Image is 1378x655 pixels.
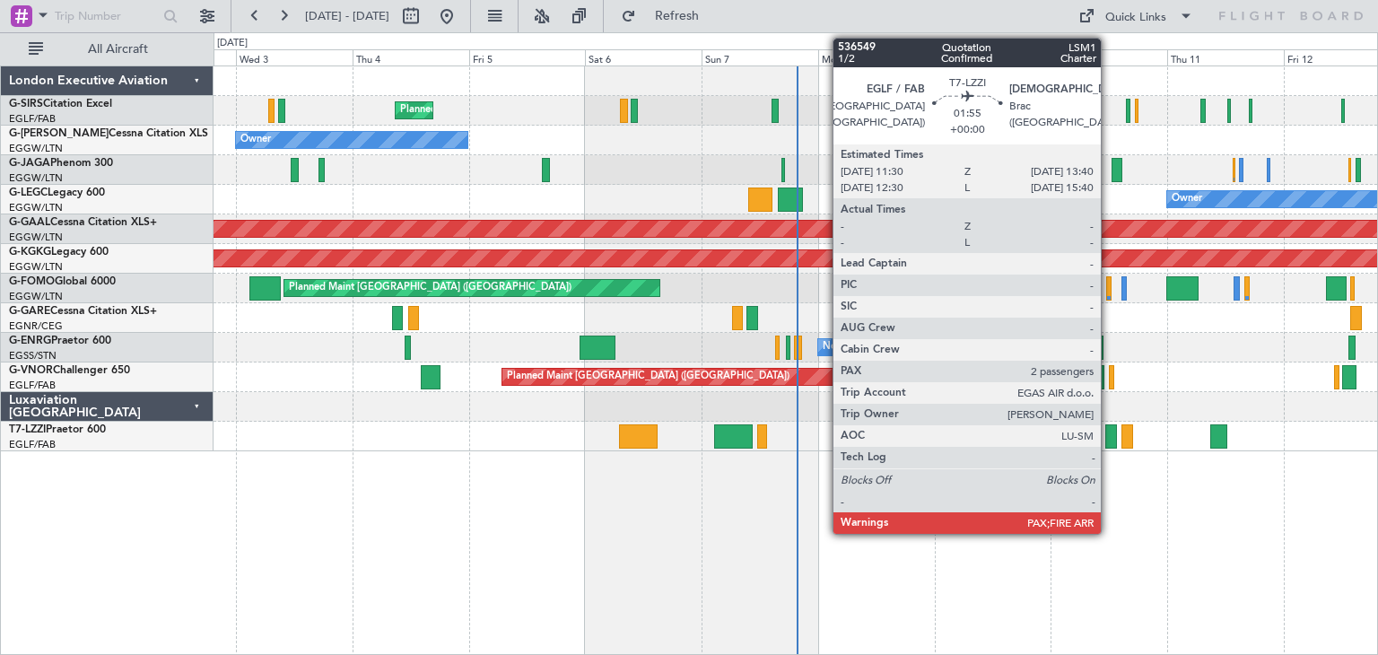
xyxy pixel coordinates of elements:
[9,424,106,435] a: T7-LZZIPraetor 600
[9,276,116,287] a: G-FOMOGlobal 6000
[9,128,208,139] a: G-[PERSON_NAME]Cessna Citation XLS
[9,306,157,317] a: G-GARECessna Citation XLS+
[9,319,63,333] a: EGNR/CEG
[9,247,51,258] span: G-KGKG
[469,49,586,65] div: Fri 5
[613,2,720,31] button: Refresh
[9,438,56,451] a: EGLF/FAB
[400,97,683,124] div: Planned Maint [GEOGRAPHIC_DATA] ([GEOGRAPHIC_DATA])
[9,158,113,169] a: G-JAGAPhenom 300
[9,217,157,228] a: G-GAALCessna Citation XLS+
[9,306,50,317] span: G-GARE
[640,10,715,22] span: Refresh
[47,43,189,56] span: All Aircraft
[1167,49,1284,65] div: Thu 11
[9,142,63,155] a: EGGW/LTN
[9,99,112,109] a: G-SIRSCitation Excel
[9,365,130,376] a: G-VNORChallenger 650
[507,363,789,390] div: Planned Maint [GEOGRAPHIC_DATA] ([GEOGRAPHIC_DATA])
[20,35,195,64] button: All Aircraft
[9,260,63,274] a: EGGW/LTN
[240,127,271,153] div: Owner
[217,36,248,51] div: [DATE]
[9,112,56,126] a: EGLF/FAB
[9,247,109,258] a: G-KGKGLegacy 600
[353,49,469,65] div: Thu 4
[9,99,43,109] span: G-SIRS
[9,188,105,198] a: G-LEGCLegacy 600
[1172,186,1202,213] div: Owner
[9,290,63,303] a: EGGW/LTN
[9,171,63,185] a: EGGW/LTN
[9,336,51,346] span: G-ENRG
[55,3,158,30] input: Trip Number
[9,365,53,376] span: G-VNOR
[935,49,1051,65] div: Tue 9
[818,49,935,65] div: Mon 8
[9,158,50,169] span: G-JAGA
[9,349,57,362] a: EGSS/STN
[9,276,55,287] span: G-FOMO
[289,275,571,301] div: Planned Maint [GEOGRAPHIC_DATA] ([GEOGRAPHIC_DATA])
[823,334,864,361] div: No Crew
[702,49,818,65] div: Sun 7
[305,8,389,24] span: [DATE] - [DATE]
[9,128,109,139] span: G-[PERSON_NAME]
[9,217,50,228] span: G-GAAL
[1051,49,1167,65] div: Wed 10
[9,188,48,198] span: G-LEGC
[1105,9,1166,27] div: Quick Links
[9,379,56,392] a: EGLF/FAB
[9,201,63,214] a: EGGW/LTN
[585,49,702,65] div: Sat 6
[9,336,111,346] a: G-ENRGPraetor 600
[972,423,1003,450] div: Owner
[1069,2,1202,31] button: Quick Links
[9,231,63,244] a: EGGW/LTN
[9,424,46,435] span: T7-LZZI
[236,49,353,65] div: Wed 3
